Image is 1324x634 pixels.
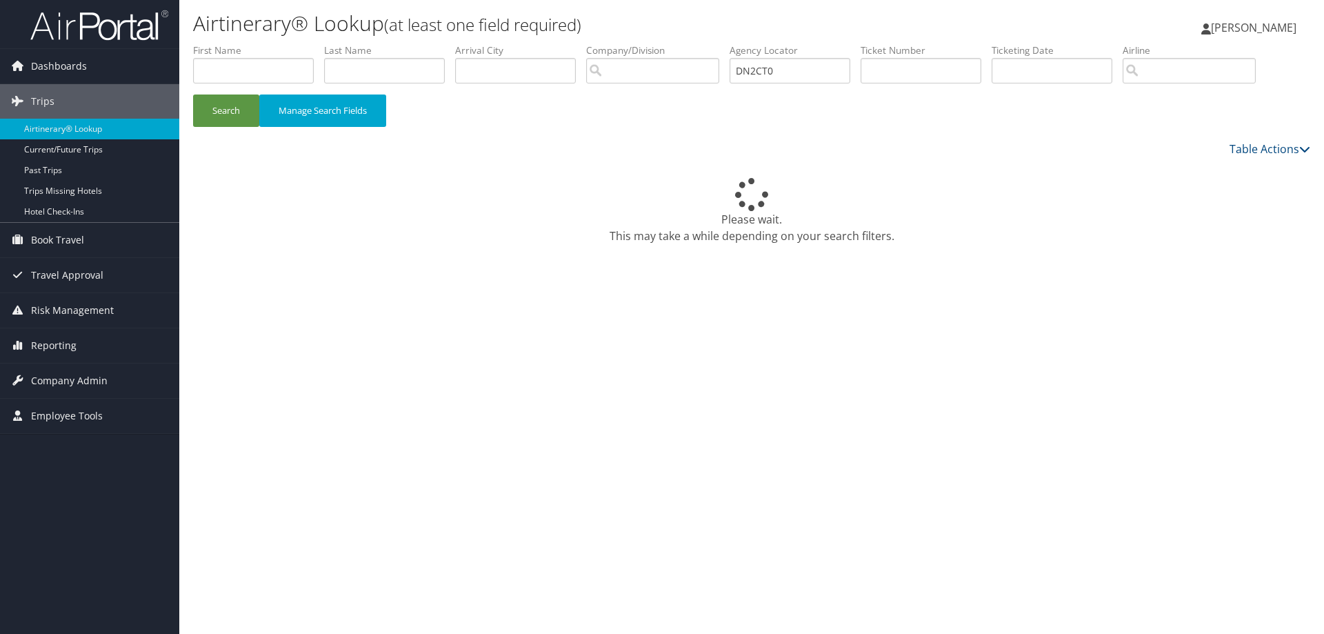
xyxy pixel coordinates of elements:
[31,328,77,363] span: Reporting
[1123,43,1266,57] label: Airline
[31,258,103,293] span: Travel Approval
[259,95,386,127] button: Manage Search Fields
[1230,141,1310,157] a: Table Actions
[861,43,992,57] label: Ticket Number
[193,9,938,38] h1: Airtinerary® Lookup
[193,178,1310,244] div: Please wait. This may take a while depending on your search filters.
[324,43,455,57] label: Last Name
[586,43,730,57] label: Company/Division
[1201,7,1310,48] a: [PERSON_NAME]
[992,43,1123,57] label: Ticketing Date
[31,364,108,398] span: Company Admin
[31,84,54,119] span: Trips
[384,13,581,36] small: (at least one field required)
[193,43,324,57] label: First Name
[455,43,586,57] label: Arrival City
[1211,20,1296,35] span: [PERSON_NAME]
[31,399,103,433] span: Employee Tools
[31,223,84,257] span: Book Travel
[30,9,168,41] img: airportal-logo.png
[730,43,861,57] label: Agency Locator
[31,49,87,83] span: Dashboards
[31,293,114,328] span: Risk Management
[193,95,259,127] button: Search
